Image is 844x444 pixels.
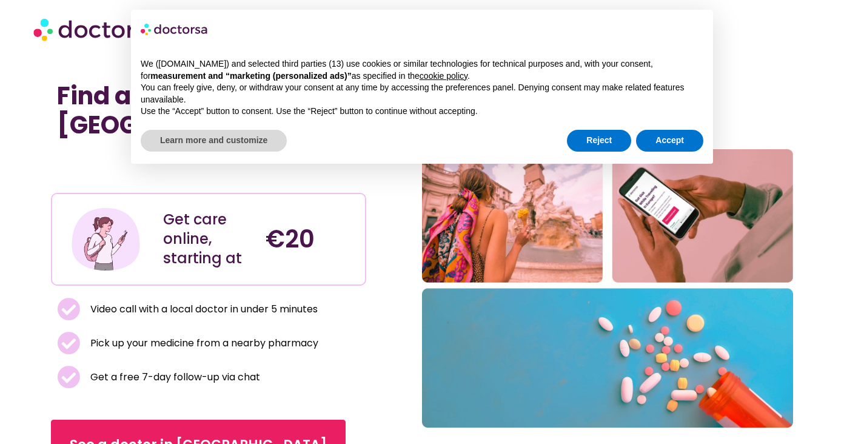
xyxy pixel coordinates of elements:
[266,224,356,254] h4: €20
[150,71,351,81] strong: measurement and “marketing (personalized ads)”
[141,130,287,152] button: Learn more and customize
[70,203,142,275] img: Illustration depicting a young woman in a casual outfit, engaged with her smartphone. She has a p...
[420,71,467,81] a: cookie policy
[141,19,209,39] img: logo
[163,210,253,268] div: Get care online, starting at
[87,335,318,352] span: Pick up your medicine from a nearby pharmacy
[141,58,703,82] p: We ([DOMAIN_NAME]) and selected third parties (13) use cookies or similar technologies for techni...
[57,166,361,181] iframe: Customer reviews powered by Trustpilot
[141,106,703,118] p: Use the “Accept” button to consent. Use the “Reject” button to continue without accepting.
[422,149,793,428] img: A collage of three pictures. Healthy female traveler enjoying her vacation in Rome, Italy. Someon...
[567,130,631,152] button: Reject
[57,152,239,166] iframe: Customer reviews powered by Trustpilot
[87,369,260,386] span: Get a free 7-day follow-up via chat
[87,301,318,318] span: Video call with a local doctor in under 5 minutes
[636,130,703,152] button: Accept
[57,81,361,140] h1: Find a doctor near me in [GEOGRAPHIC_DATA]
[141,82,703,106] p: You can freely give, deny, or withdraw your consent at any time by accessing the preferences pane...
